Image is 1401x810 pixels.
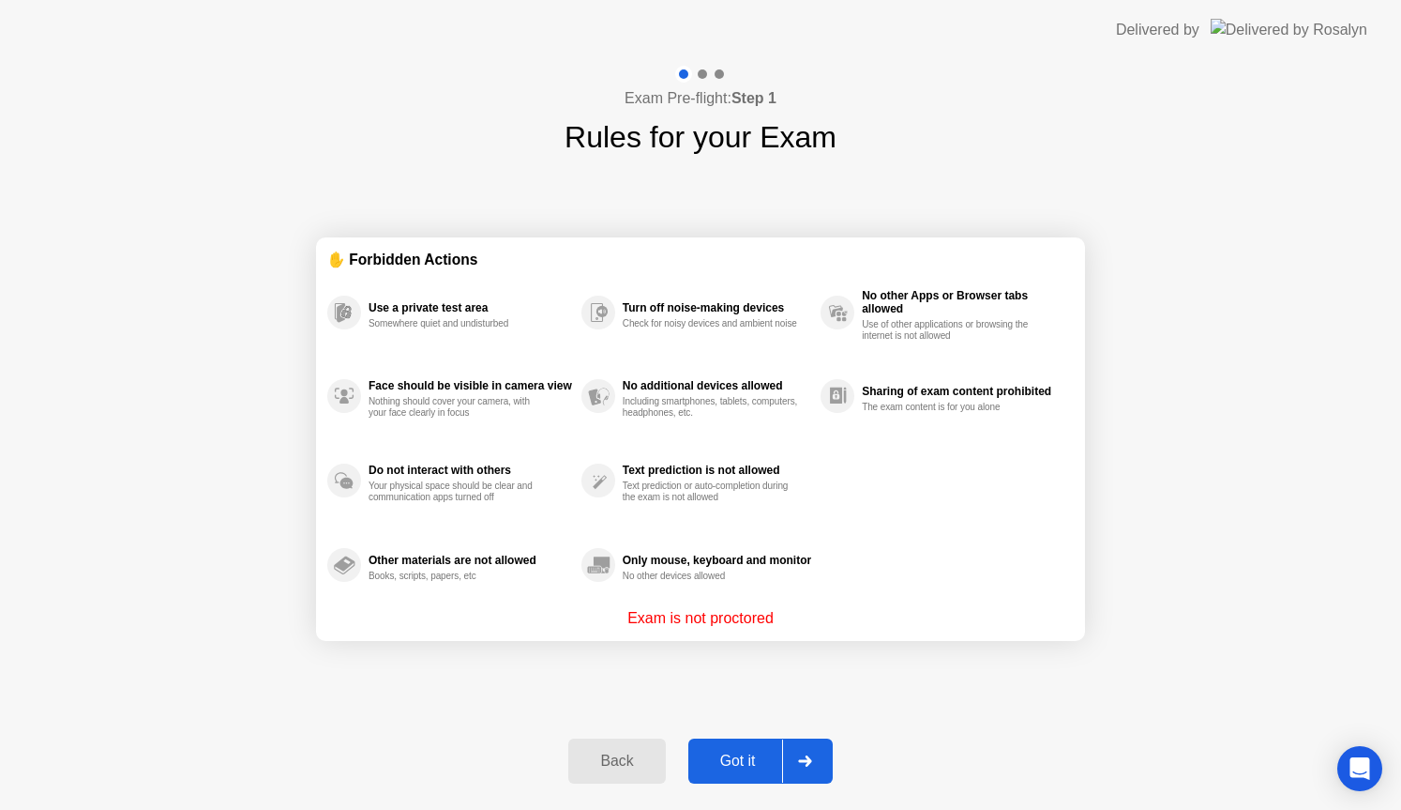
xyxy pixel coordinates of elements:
div: Including smartphones, tablets, computers, headphones, etc. [623,396,800,419]
div: The exam content is for you alone [862,402,1039,413]
h4: Exam Pre-flight: [625,87,776,110]
button: Got it [688,739,833,784]
div: Got it [694,753,782,770]
button: Back [568,739,665,784]
div: Other materials are not allowed [369,554,572,567]
b: Step 1 [731,90,776,106]
div: ✋ Forbidden Actions [327,249,1074,270]
div: No other devices allowed [623,571,800,582]
div: Use of other applications or browsing the internet is not allowed [862,319,1039,342]
div: Open Intercom Messenger [1337,746,1382,791]
img: Delivered by Rosalyn [1211,19,1367,40]
div: Check for noisy devices and ambient noise [623,318,800,329]
div: Books, scripts, papers, etc [369,571,546,582]
div: Text prediction or auto-completion during the exam is not allowed [623,481,800,503]
div: Do not interact with others [369,464,572,477]
div: Back [574,753,659,770]
div: Only mouse, keyboard and monitor [623,554,811,567]
div: Turn off noise-making devices [623,301,811,314]
div: Nothing should cover your camera, with your face clearly in focus [369,396,546,419]
div: Your physical space should be clear and communication apps turned off [369,481,546,503]
div: Use a private test area [369,301,572,314]
div: Somewhere quiet and undisturbed [369,318,546,329]
div: Face should be visible in camera view [369,379,572,392]
p: Exam is not proctored [627,607,774,630]
div: Delivered by [1116,19,1199,41]
div: Sharing of exam content prohibited [862,385,1064,398]
h1: Rules for your Exam [565,115,836,160]
div: Text prediction is not allowed [623,464,811,477]
div: No additional devices allowed [623,379,811,392]
div: No other Apps or Browser tabs allowed [862,289,1064,315]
